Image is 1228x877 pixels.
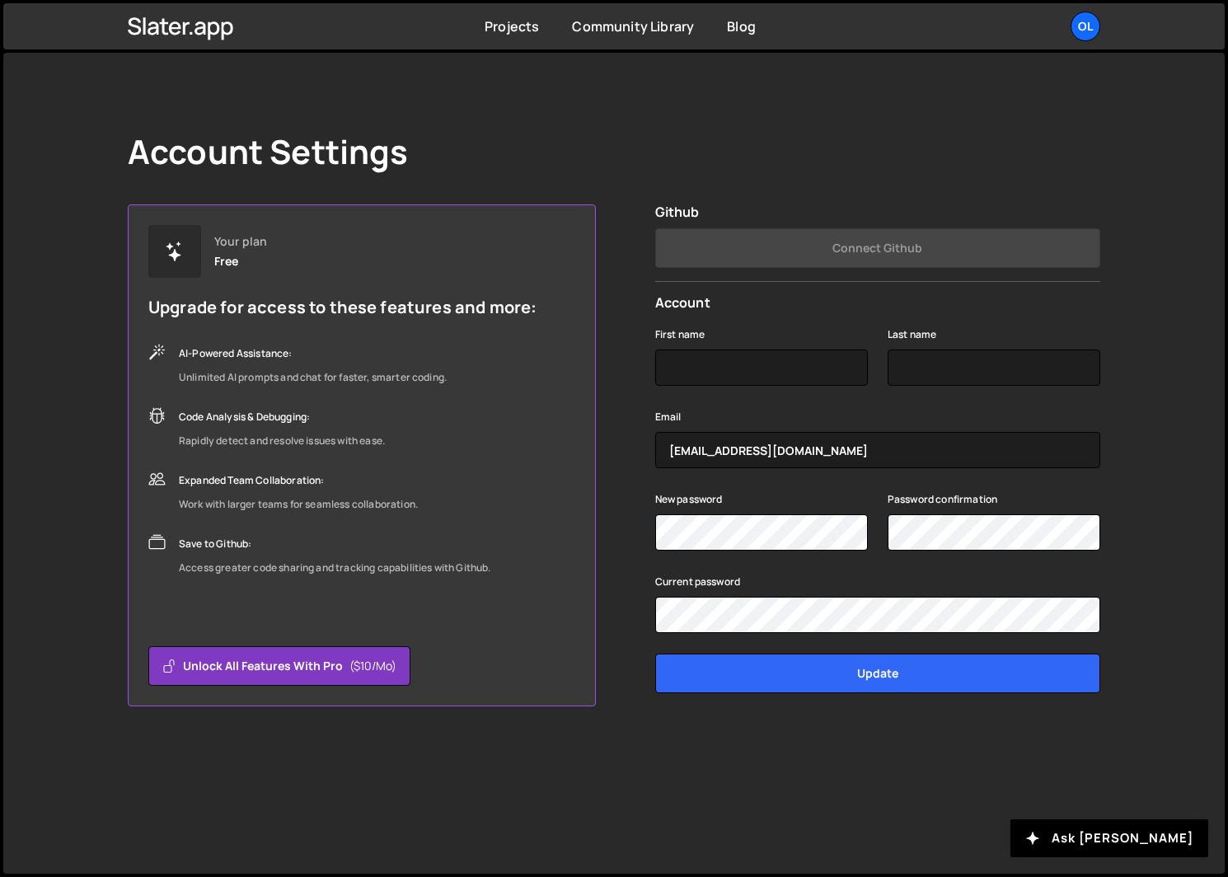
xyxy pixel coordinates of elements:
div: Code Analysis & Debugging: [179,407,385,427]
div: Save to Github: [179,534,491,554]
label: First name [655,326,705,343]
h2: Github [655,204,1100,220]
h5: Upgrade for access to these features and more: [148,298,537,317]
label: Last name [888,326,936,343]
div: Expanded Team Collaboration: [179,471,418,490]
h2: Account [655,295,1100,311]
span: ($10/mo) [349,658,396,674]
label: Password confirmation [888,491,997,508]
a: Projects [485,17,539,35]
a: Blog [727,17,756,35]
a: Community Library [572,17,694,35]
div: AI-Powered Assistance: [179,344,447,363]
label: Email [655,409,682,425]
div: Access greater code sharing and tracking capabilities with Github. [179,558,491,578]
button: Connect Github [655,228,1100,268]
div: Your plan [214,235,267,248]
div: Work with larger teams for seamless collaboration. [179,495,418,514]
button: Ask [PERSON_NAME] [1010,819,1208,857]
label: New password [655,491,723,508]
button: Unlock all features with Pro($10/mo) [148,646,410,686]
input: Update [655,654,1100,693]
div: Rapidly detect and resolve issues with ease. [179,431,385,451]
div: Unlimited AI prompts and chat for faster, smarter coding. [179,368,447,387]
a: Ol [1071,12,1100,41]
div: Free [214,255,239,268]
label: Current password [655,574,741,590]
h1: Account Settings [128,132,409,171]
